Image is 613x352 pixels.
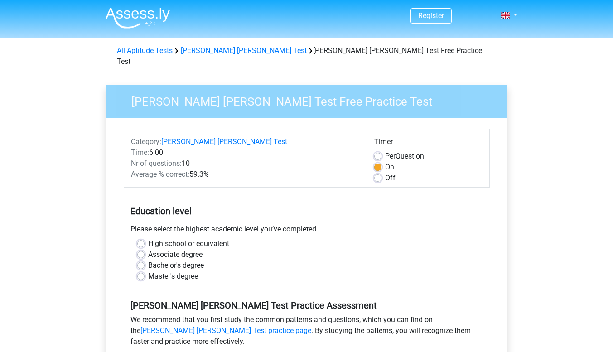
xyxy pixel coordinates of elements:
[130,202,483,220] h5: Education level
[385,173,396,183] label: Off
[181,46,307,55] a: [PERSON_NAME] [PERSON_NAME] Test
[124,314,490,351] div: We recommend that you first study the common patterns and questions, which you can find on the . ...
[124,224,490,238] div: Please select the highest academic level you’ve completed.
[131,148,149,157] span: Time:
[148,249,203,260] label: Associate degree
[148,238,229,249] label: High school or equivalent
[374,136,483,151] div: Timer
[131,159,182,168] span: Nr of questions:
[124,158,367,169] div: 10
[131,137,161,146] span: Category:
[113,45,500,67] div: [PERSON_NAME] [PERSON_NAME] Test Free Practice Test
[418,11,444,20] a: Register
[385,162,394,173] label: On
[385,152,396,160] span: Per
[161,137,287,146] a: [PERSON_NAME] [PERSON_NAME] Test
[130,300,483,311] h5: [PERSON_NAME] [PERSON_NAME] Test Practice Assessment
[117,46,173,55] a: All Aptitude Tests
[124,147,367,158] div: 6:00
[148,271,198,282] label: Master's degree
[131,170,189,178] span: Average % correct:
[385,151,424,162] label: Question
[106,7,170,29] img: Assessly
[124,169,367,180] div: 59.3%
[121,91,501,109] h3: [PERSON_NAME] [PERSON_NAME] Test Free Practice Test
[140,326,311,335] a: [PERSON_NAME] [PERSON_NAME] Test practice page
[148,260,204,271] label: Bachelor's degree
